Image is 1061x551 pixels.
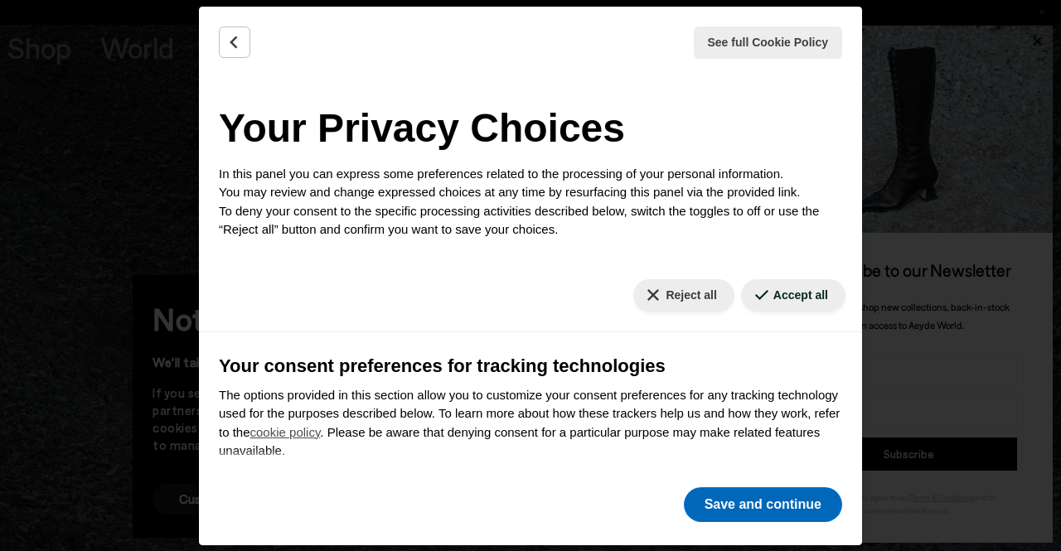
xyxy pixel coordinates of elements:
button: Reject all [633,279,734,312]
h2: Your Privacy Choices [219,99,842,158]
p: The options provided in this section allow you to customize your consent preferences for any trac... [219,386,842,461]
a: cookie policy - link opens in a new tab [250,425,321,439]
p: In this panel you can express some preferences related to the processing of your personal informa... [219,165,842,239]
button: Back [219,27,250,58]
button: See full Cookie Policy [694,27,843,59]
span: See full Cookie Policy [708,34,829,51]
h3: Your consent preferences for tracking technologies [219,352,842,379]
button: Accept all [741,279,845,312]
button: Save and continue [684,487,842,522]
